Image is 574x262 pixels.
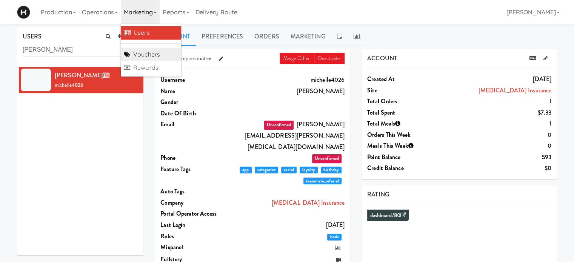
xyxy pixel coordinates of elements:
[160,231,234,242] dt: Roles
[249,27,285,46] a: Orders
[367,190,389,199] span: RATING
[264,121,293,130] span: Unconfirmed
[55,81,83,89] span: michelle4026
[23,32,42,41] span: USERS
[280,53,314,64] a: Merge Other
[234,219,345,231] dd: [DATE]
[441,162,551,174] dd: $0
[367,74,441,85] dt: Created at
[479,86,551,95] a: [MEDICAL_DATA] Insurance
[285,27,331,46] a: Marketing
[176,53,215,64] button: Impersonate
[196,27,249,46] a: Preferences
[441,129,551,141] dd: 0
[17,67,143,93] li: [PERSON_NAME]michelle4026
[272,198,345,207] a: [MEDICAL_DATA] Insurance
[312,154,342,163] span: Unconfirmed
[367,118,441,129] dt: Total Meals
[121,61,181,75] a: Rewards
[121,26,181,40] a: Users
[160,242,234,253] dt: Mixpanel
[234,86,345,97] dd: [PERSON_NAME]
[55,71,112,80] span: [PERSON_NAME]
[370,211,406,219] a: dashboard/80
[367,129,441,141] dt: Orders This Week
[160,164,234,175] dt: Feature Tags
[160,97,234,108] dt: Gender
[160,152,234,164] dt: Phone
[160,219,234,231] dt: Last login
[441,140,551,152] dd: 0
[23,43,138,57] input: Search user
[441,96,551,107] dd: 1
[367,96,441,107] dt: Total Orders
[321,167,342,173] span: birthday
[255,167,278,173] span: categories
[441,152,551,163] dd: 593
[367,162,441,174] dt: Credit Balance
[160,108,234,119] dt: Date Of Birth
[160,208,234,219] dt: Portal Operator Access
[441,107,551,118] dd: $7.33
[367,54,397,63] span: ACCOUNT
[441,118,551,129] dd: 1
[160,186,234,197] dt: Auto Tags
[367,140,441,152] dt: Meals This Week
[160,197,234,208] dt: Company
[121,48,181,61] a: Vouchers
[300,167,318,173] span: loyalty
[240,167,252,173] span: app
[367,107,441,118] dt: Total Spent
[160,86,234,97] dt: Name
[234,74,345,86] dd: michelle4026
[314,53,345,64] a: Deactivate
[327,234,342,241] span: basic
[367,152,441,163] dt: Point Balance
[303,178,342,184] span: teammate_referral
[160,119,234,130] dt: Email
[441,74,551,85] dd: [DATE]
[160,74,234,86] dt: Username
[367,85,441,96] dt: Site
[281,167,297,173] span: social
[17,6,30,19] img: Micromart
[234,119,345,152] dd: [PERSON_NAME][EMAIL_ADDRESS][PERSON_NAME][MEDICAL_DATA][DOMAIN_NAME]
